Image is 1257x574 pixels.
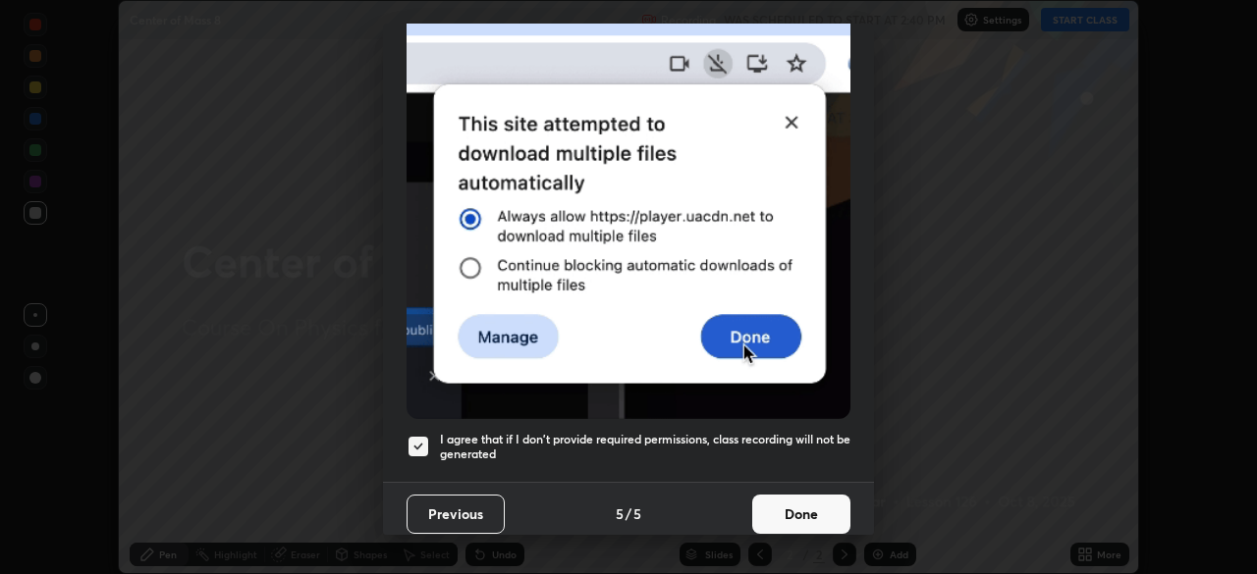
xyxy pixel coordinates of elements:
[626,503,631,524] h4: /
[616,503,624,524] h4: 5
[752,495,850,534] button: Done
[440,432,850,462] h5: I agree that if I don't provide required permissions, class recording will not be generated
[407,495,505,534] button: Previous
[633,503,641,524] h4: 5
